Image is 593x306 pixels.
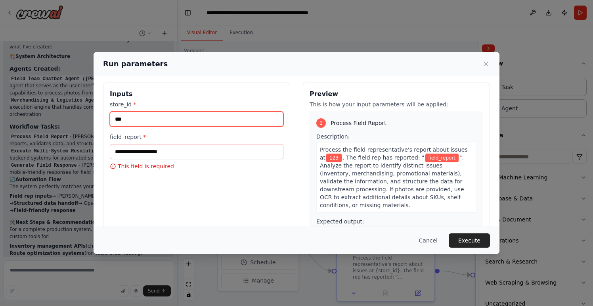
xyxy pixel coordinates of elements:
label: store_id [110,100,283,108]
span: Description: [316,133,350,140]
span: ". Analyze the report to identify distinct issues (inventory, merchandising, promotional material... [320,154,464,208]
span: Process Field Report [331,119,386,127]
h3: Inputs [110,89,283,99]
h3: Preview [310,89,483,99]
p: This is how your input parameters will be applied: [310,100,483,108]
h2: Run parameters [103,58,168,69]
p: This field is required [110,162,283,170]
span: . The field rep has reported: " [342,154,425,161]
span: Variable: store_id [326,154,342,162]
span: Variable: field_report [425,154,459,162]
button: Execute [449,233,490,248]
label: field_report [110,133,283,141]
button: Cancel [413,233,444,248]
div: 1 [316,118,326,128]
span: Process the field representative's report about issues at [320,146,468,161]
span: Expected output: [316,218,364,225]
